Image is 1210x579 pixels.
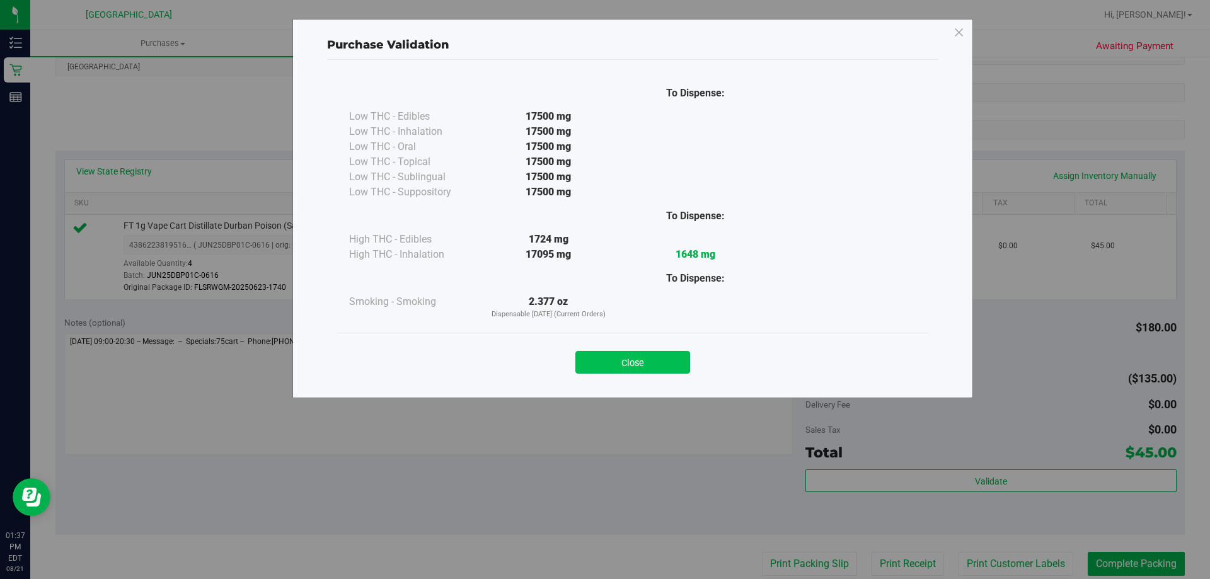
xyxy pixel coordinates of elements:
[475,154,622,169] div: 17500 mg
[475,124,622,139] div: 17500 mg
[475,109,622,124] div: 17500 mg
[475,294,622,320] div: 2.377 oz
[349,169,475,185] div: Low THC - Sublingual
[475,139,622,154] div: 17500 mg
[349,294,475,309] div: Smoking - Smoking
[327,38,449,52] span: Purchase Validation
[349,247,475,262] div: High THC - Inhalation
[349,154,475,169] div: Low THC - Topical
[349,185,475,200] div: Low THC - Suppository
[475,247,622,262] div: 17095 mg
[13,478,50,516] iframe: Resource center
[622,209,769,224] div: To Dispense:
[475,185,622,200] div: 17500 mg
[349,139,475,154] div: Low THC - Oral
[676,248,715,260] strong: 1648 mg
[475,232,622,247] div: 1724 mg
[575,351,690,374] button: Close
[349,232,475,247] div: High THC - Edibles
[475,309,622,320] p: Dispensable [DATE] (Current Orders)
[475,169,622,185] div: 17500 mg
[349,124,475,139] div: Low THC - Inhalation
[622,271,769,286] div: To Dispense:
[349,109,475,124] div: Low THC - Edibles
[622,86,769,101] div: To Dispense:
